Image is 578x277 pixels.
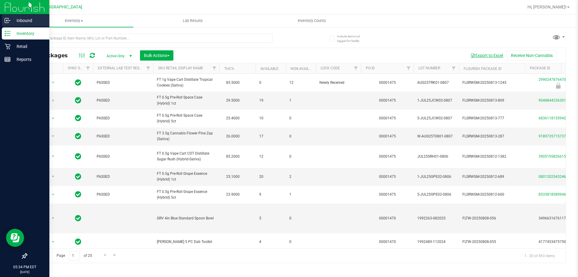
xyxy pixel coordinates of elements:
[321,66,340,70] a: Lock Code
[75,152,81,161] span: In Sync
[467,50,507,61] button: Export to Excel
[379,116,396,120] a: 00001475
[462,192,521,197] span: FLSRWGM-20250812-600
[175,18,211,24] span: Lab Results
[69,251,80,260] input: 1
[404,63,414,74] a: Filter
[462,174,521,180] span: FLSRWGM-20250812-689
[49,238,57,246] span: select
[11,56,47,63] p: Reports
[49,114,57,123] span: select
[417,239,455,245] span: 1992489-112024
[110,251,119,259] a: Go to the last page
[31,52,74,59] span: All Packages
[539,154,572,159] a: 3905195826615520
[289,192,312,197] span: 1
[97,134,150,139] span: PASSED
[379,80,396,85] a: 00001475
[539,192,572,197] a: 8533818589946464
[507,50,557,61] button: Receive Non-Cannabis
[75,96,81,105] span: In Sync
[144,53,169,58] span: Bulk Actions
[68,66,91,70] a: Sync Status
[49,214,57,222] span: select
[539,175,572,179] a: 0801202543246785
[97,98,150,103] span: PASSED
[98,66,145,70] a: External Lab Test Result
[527,5,567,9] span: Hi, [PERSON_NAME]!
[3,264,47,270] p: 05:34 PM EDT
[223,172,243,181] span: 25.1000
[223,78,243,87] span: 85.5000
[158,66,203,70] a: Sku Retail Display Name
[157,239,216,245] span: [PERSON_NAME] 5 PC Dab Toolkit
[289,98,312,103] span: 1
[462,134,521,139] span: FLSRWGM-20250813-287
[101,251,110,259] a: Go to the next page
[83,63,93,74] a: Filter
[417,80,455,86] span: AUG25TRK01-0807
[140,50,173,61] button: Bulk Actions
[5,43,11,49] inline-svg: Retail
[14,14,133,27] a: Inventory
[259,216,282,221] span: 5
[259,80,282,86] span: 0
[223,152,243,161] span: 85.2000
[462,98,521,103] span: FLSRWGM-20250813-809
[417,98,455,103] span: 1-JUL25JCW02-0807
[11,30,47,37] p: Inventory
[539,77,572,82] a: 2990247876470499
[157,131,216,142] span: FT 3.5g Cannabis Flower Pine Zap (Sativa)
[462,80,521,86] span: FLSRWGM-20250813-1245
[379,98,396,102] a: 00001475
[319,80,357,86] span: Newly Received
[157,113,216,124] span: FT 0.5g Pre-Roll Space Case (Hybrid) 5ct
[289,80,312,86] span: 12
[223,132,243,141] span: 26.0000
[289,216,312,221] span: 0
[26,34,272,43] input: Search Package ID, Item Name, SKU, Lot or Part Number...
[539,116,572,120] a: 6836118155942134
[379,240,396,244] a: 00001470
[97,174,150,180] span: PASSED
[97,192,150,197] span: PASSED
[259,134,282,139] span: 17
[133,14,252,27] a: Lab Results
[289,239,312,245] span: 0
[49,78,57,87] span: select
[49,132,57,140] span: select
[49,96,57,105] span: select
[3,270,47,274] p: [DATE]
[260,67,278,71] a: Available
[49,190,57,199] span: select
[290,18,334,24] span: Inventory Counts
[157,151,216,162] span: FT 0.5g Vape Cart CDT Distillate Sugar Rush (Hybrid-Sativa)
[223,96,243,105] span: 29.5000
[223,114,243,123] span: 25.4000
[157,171,216,182] span: FT 0.5g Pre-Roll Grape Essence (Hybrid) 1ct
[462,216,521,221] span: FLTW-20250808-056
[417,216,455,221] span: 1992263-082025
[417,174,455,180] span: 1-JUL25GPE02-0806
[291,67,317,71] a: Non-Available
[5,17,11,24] inline-svg: Inbound
[97,154,150,159] span: PASSED
[75,132,81,140] span: In Sync
[379,192,396,197] a: 00001475
[417,115,455,121] span: 5-JUL25JCW02-0807
[417,154,455,159] span: JUL25SRH01-0806
[157,216,216,221] span: GRV 4in Blue Standard Spoon Bowl
[449,63,459,74] a: Filter
[417,134,455,139] span: W-AUG25T0801-0807
[97,80,150,86] span: PASSED
[379,216,396,220] a: 00001470
[259,174,282,180] span: 20
[366,66,375,70] a: PO ID
[464,67,502,71] a: Flourish Package ID
[14,18,133,24] span: Inventory
[379,175,396,179] a: 00001475
[351,63,361,74] a: Filter
[379,154,396,159] a: 00001475
[49,172,57,181] span: select
[224,67,234,71] a: THC%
